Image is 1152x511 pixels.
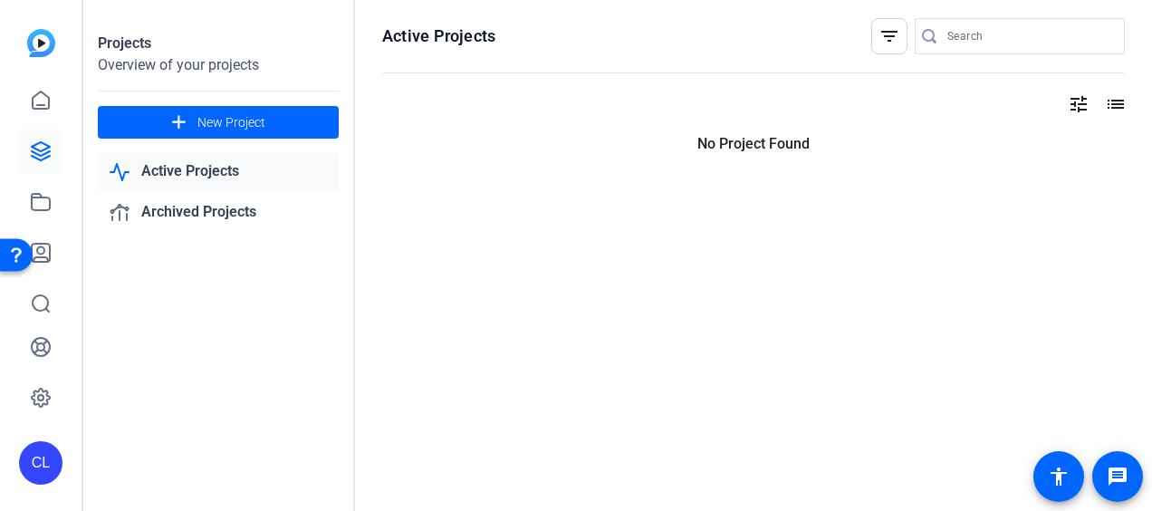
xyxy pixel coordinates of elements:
a: Archived Projects [98,194,339,231]
mat-icon: filter_list [878,25,900,47]
div: CL [19,441,62,485]
a: Active Projects [98,153,339,190]
div: Overview of your projects [98,54,339,76]
mat-icon: list [1103,93,1125,115]
input: Search [947,25,1110,47]
h1: Active Projects [382,25,495,47]
mat-icon: add [168,111,190,134]
mat-icon: accessibility [1048,466,1070,487]
span: New Project [197,113,265,132]
button: New Project [98,106,339,139]
p: No Project Found [382,133,1125,155]
img: blue-gradient.svg [27,29,55,57]
mat-icon: message [1107,466,1128,487]
div: Projects [98,33,339,54]
mat-icon: tune [1068,93,1090,115]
